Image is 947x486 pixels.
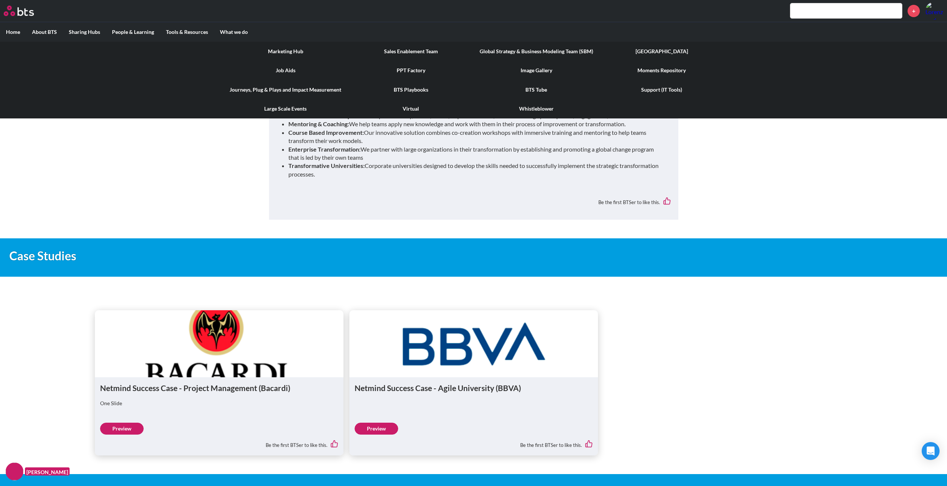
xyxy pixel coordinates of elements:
[288,145,665,162] li: We partner with large organizations in their transformation by establishing and promoting a globa...
[4,6,48,16] a: Go home
[100,382,338,393] h1: Netmind Success Case - Project Management (Bacardi)
[214,22,254,42] label: What we do
[25,467,70,476] figcaption: [PERSON_NAME]
[288,146,361,153] strong: Enterprise Transformation:
[26,22,63,42] label: About BTS
[63,22,106,42] label: Sharing Hubs
[288,112,355,119] strong: Co-Creation Workshops:
[276,192,671,212] div: Be the first BTSer to like this.
[288,120,665,128] li: We help teams apply new knowledge and work with them in their process of improvement or transform...
[925,2,943,20] a: Profile
[100,423,144,435] a: Preview
[288,120,349,127] strong: Mentoring & Coaching:
[355,435,593,450] div: Be the first BTSer to like this.
[4,6,34,16] img: BTS Logo
[288,128,665,145] li: Our innovative solution combines co-creation workshops with immersive training and mentoring to h...
[355,382,593,393] h1: Netmind Success Case - Agile University (BBVA)
[106,22,160,42] label: People & Learning
[160,22,214,42] label: Tools & Resources
[9,248,659,264] h1: Case Studies
[925,2,943,20] img: Lorenzo Andretti
[355,423,398,435] a: Preview
[922,442,940,460] div: Open Intercom Messenger
[288,129,364,136] strong: Course Based Improvement:
[288,162,665,178] li: Corporate universities designed to develop the skills needed to successfully implement the strate...
[100,435,338,450] div: Be the first BTSer to like this.
[908,5,920,17] a: +
[288,162,365,169] strong: Transformative Universities:
[100,400,338,407] p: One Slide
